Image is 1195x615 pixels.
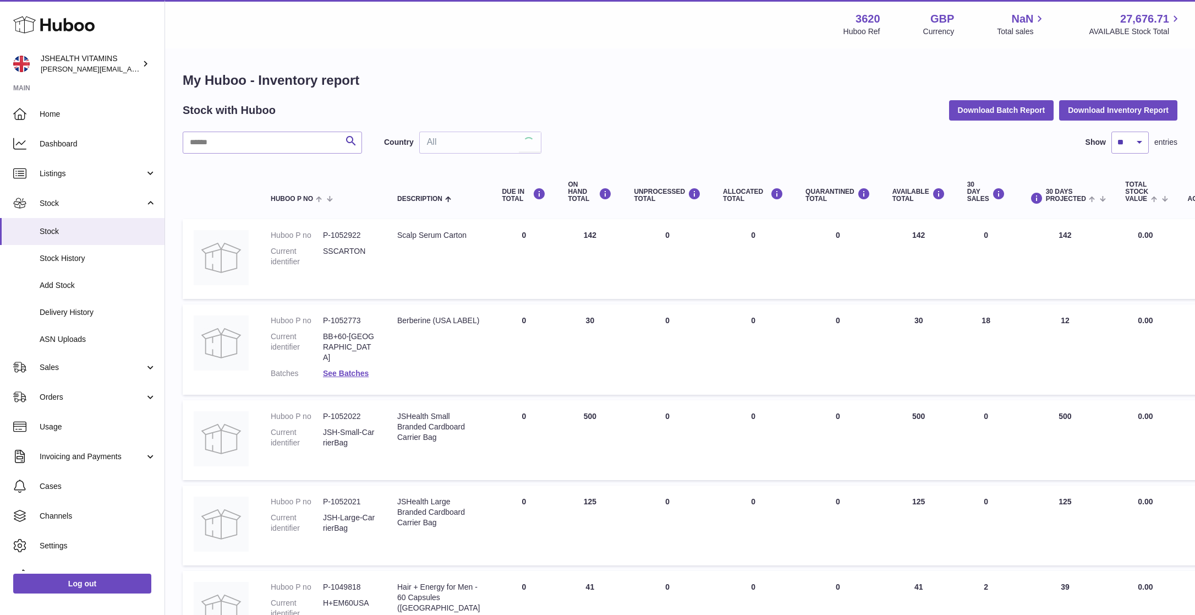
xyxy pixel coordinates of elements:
[40,334,156,345] span: ASN Uploads
[856,12,880,26] strong: 3620
[836,412,840,421] span: 0
[502,188,546,203] div: DUE IN TOTAL
[40,481,156,492] span: Cases
[568,181,612,203] div: ON HAND Total
[40,109,156,119] span: Home
[271,582,323,592] dt: Huboo P no
[723,188,783,203] div: ALLOCATED Total
[40,451,145,462] span: Invoicing and Payments
[949,100,1054,120] button: Download Batch Report
[183,72,1177,89] h1: My Huboo - Inventory report
[930,12,954,26] strong: GBP
[836,316,840,325] span: 0
[1016,304,1115,395] td: 12
[491,219,557,299] td: 0
[1120,12,1169,26] span: 27,676.71
[712,486,794,565] td: 0
[397,411,480,443] div: JSHealth Small Branded Cardboard Carrier Bag
[40,541,156,551] span: Settings
[323,582,375,592] dd: P-1049818
[712,219,794,299] td: 0
[1016,219,1115,299] td: 142
[40,253,156,264] span: Stock History
[40,280,156,291] span: Add Stock
[623,400,712,480] td: 0
[397,497,480,528] div: JSHealth Large Branded Cardboard Carrier Bag
[1138,316,1153,325] span: 0.00
[384,137,414,148] label: Country
[557,219,623,299] td: 142
[881,304,956,395] td: 30
[397,315,480,326] div: Berberine (USA LABEL)
[1011,12,1033,26] span: NaN
[923,26,955,37] div: Currency
[40,392,145,402] span: Orders
[397,195,442,203] span: Description
[323,411,375,422] dd: P-1052022
[40,198,145,209] span: Stock
[323,497,375,507] dd: P-1052021
[623,219,712,299] td: 0
[40,226,156,237] span: Stock
[1125,181,1148,203] span: Total stock value
[956,219,1016,299] td: 0
[271,315,323,326] dt: Huboo P no
[1016,486,1115,565] td: 125
[323,369,369,378] a: See Batches
[881,219,956,299] td: 142
[967,181,1005,203] div: 30 DAY SALES
[323,315,375,326] dd: P-1052773
[1089,26,1182,37] span: AVAILABLE Stock Total
[712,400,794,480] td: 0
[623,304,712,395] td: 0
[491,400,557,480] td: 0
[40,168,145,179] span: Listings
[557,304,623,395] td: 30
[323,331,375,363] dd: BB+60-[GEOGRAPHIC_DATA]
[271,513,323,534] dt: Current identifier
[1154,137,1177,148] span: entries
[271,368,323,379] dt: Batches
[623,486,712,565] td: 0
[956,486,1016,565] td: 0
[271,497,323,507] dt: Huboo P no
[836,497,840,506] span: 0
[956,400,1016,480] td: 0
[271,427,323,448] dt: Current identifier
[836,583,840,591] span: 0
[323,246,375,267] dd: SSCARTON
[194,230,249,285] img: product image
[13,56,30,72] img: francesca@jshealthvitamins.com
[1138,412,1153,421] span: 0.00
[557,400,623,480] td: 500
[1089,12,1182,37] a: 27,676.71 AVAILABLE Stock Total
[40,307,156,318] span: Delivery History
[836,231,840,240] span: 0
[397,230,480,241] div: Scalp Serum Carton
[1059,100,1177,120] button: Download Inventory Report
[881,400,956,480] td: 500
[271,195,313,203] span: Huboo P no
[997,26,1046,37] span: Total sales
[40,511,156,521] span: Channels
[183,103,276,118] h2: Stock with Huboo
[805,188,870,203] div: QUARANTINED Total
[956,304,1016,395] td: 18
[40,362,145,373] span: Sales
[194,315,249,371] img: product image
[712,304,794,395] td: 0
[557,486,623,565] td: 125
[1086,137,1106,148] label: Show
[271,331,323,363] dt: Current identifier
[40,570,156,581] span: Returns
[892,188,945,203] div: AVAILABLE Total
[323,513,375,534] dd: JSH-Large-CarrierBag
[40,139,156,149] span: Dashboard
[881,486,956,565] td: 125
[491,486,557,565] td: 0
[271,230,323,241] dt: Huboo P no
[1046,188,1086,203] span: 30 DAYS PROJECTED
[271,411,323,422] dt: Huboo P no
[194,497,249,552] img: product image
[41,53,140,74] div: JSHEALTH VITAMINS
